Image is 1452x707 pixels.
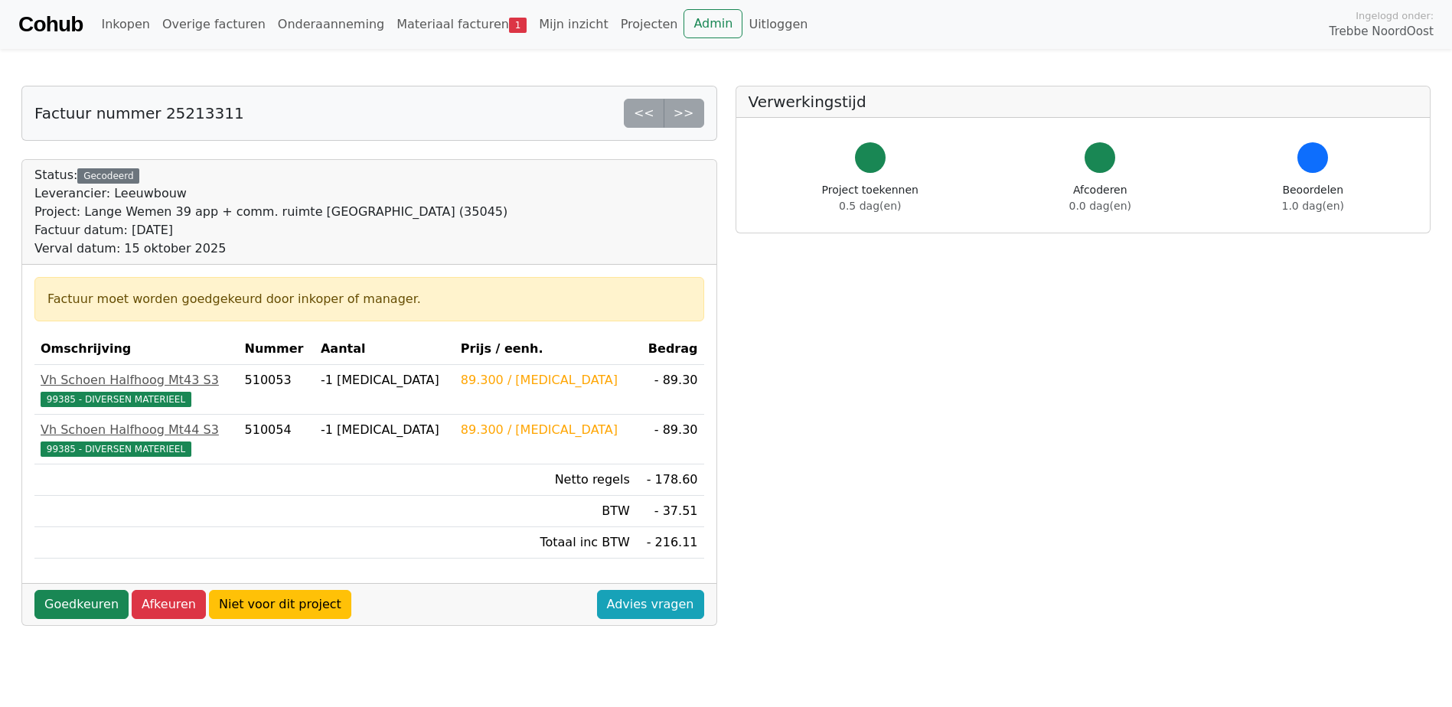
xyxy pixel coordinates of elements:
a: Afkeuren [132,590,206,619]
a: Niet voor dit project [209,590,351,619]
td: - 37.51 [636,496,704,527]
a: Onderaanneming [272,9,390,40]
div: Afcoderen [1069,182,1131,214]
h5: Factuur nummer 25213311 [34,104,244,122]
td: Totaal inc BTW [455,527,636,559]
div: 89.300 / [MEDICAL_DATA] [461,421,630,439]
div: Verval datum: 15 oktober 2025 [34,239,507,258]
span: 99385 - DIVERSEN MATERIEEL [41,441,191,457]
span: Trebbe NoordOost [1330,23,1434,41]
td: - 89.30 [636,415,704,464]
h5: Verwerkingstijd [749,93,1418,111]
div: Leverancier: Leeuwbouw [34,184,507,203]
th: Prijs / eenh. [455,334,636,365]
td: - 216.11 [636,527,704,559]
a: Cohub [18,6,83,43]
td: - 178.60 [636,464,704,496]
div: Vh Schoen Halfhoog Mt44 S3 [41,421,233,439]
td: BTW [455,496,636,527]
div: Project: Lange Wemen 39 app + comm. ruimte [GEOGRAPHIC_DATA] (35045) [34,203,507,221]
div: Factuur datum: [DATE] [34,221,507,239]
span: Ingelogd onder: [1356,8,1434,23]
th: Aantal [315,334,455,365]
div: -1 [MEDICAL_DATA] [321,421,449,439]
td: 510053 [239,365,315,415]
span: 1 [509,18,527,33]
th: Nummer [239,334,315,365]
a: Materiaal facturen1 [390,9,533,40]
a: Vh Schoen Halfhoog Mt43 S399385 - DIVERSEN MATERIEEL [41,371,233,408]
a: Mijn inzicht [533,9,615,40]
a: Uitloggen [742,9,814,40]
div: Vh Schoen Halfhoog Mt43 S3 [41,371,233,389]
div: Project toekennen [822,182,919,214]
div: Beoordelen [1282,182,1344,214]
span: 99385 - DIVERSEN MATERIEEL [41,392,191,407]
div: Factuur moet worden goedgekeurd door inkoper of manager. [47,290,691,308]
a: Goedkeuren [34,590,129,619]
a: Advies vragen [597,590,704,619]
div: -1 [MEDICAL_DATA] [321,371,449,389]
td: Netto regels [455,464,636,496]
span: 1.0 dag(en) [1282,200,1344,212]
span: 0.0 dag(en) [1069,200,1131,212]
a: Overige facturen [156,9,272,40]
a: Admin [684,9,742,38]
th: Omschrijving [34,334,239,365]
td: 510054 [239,415,315,464]
div: Status: [34,166,507,258]
a: Vh Schoen Halfhoog Mt44 S399385 - DIVERSEN MATERIEEL [41,421,233,458]
a: Inkopen [95,9,155,40]
span: 0.5 dag(en) [839,200,901,212]
a: Projecten [615,9,684,40]
div: 89.300 / [MEDICAL_DATA] [461,371,630,389]
div: Gecodeerd [77,168,139,184]
th: Bedrag [636,334,704,365]
td: - 89.30 [636,365,704,415]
